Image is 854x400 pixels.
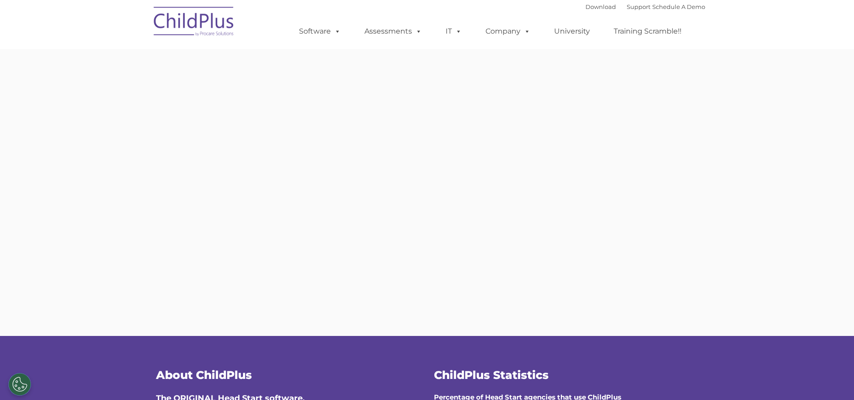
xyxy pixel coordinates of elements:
a: Schedule A Demo [652,3,705,10]
img: ChildPlus by Procare Solutions [149,0,239,45]
a: University [545,22,599,40]
a: Download [585,3,616,10]
a: IT [437,22,471,40]
a: Software [290,22,350,40]
a: Company [477,22,539,40]
font: | [585,3,705,10]
a: Support [627,3,650,10]
button: Cookies Settings [9,373,31,396]
span: About ChildPlus [156,368,252,382]
a: Training Scramble!! [605,22,690,40]
span: ChildPlus Statistics [434,368,549,382]
a: Assessments [355,22,431,40]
